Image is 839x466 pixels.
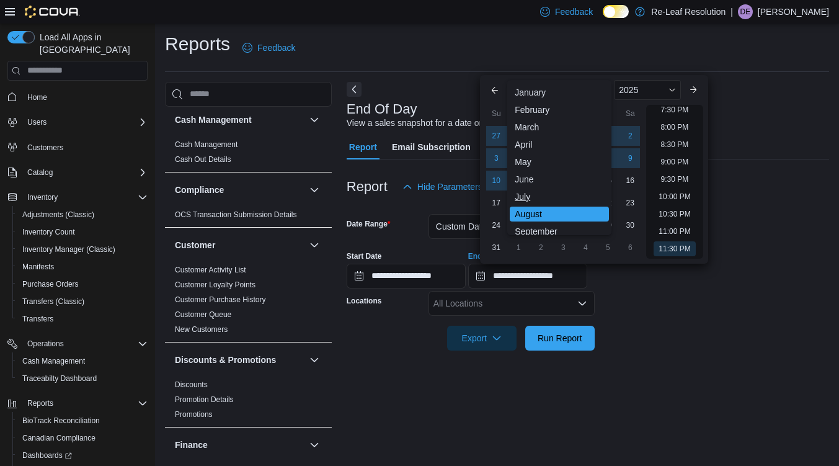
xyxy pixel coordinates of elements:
li: 11:00 PM [654,224,695,239]
a: Inventory Count [17,225,80,240]
button: Catalog [2,164,153,181]
button: Previous Month [485,80,505,100]
div: day-31 [486,238,506,258]
span: Inventory Manager (Classic) [17,242,148,257]
button: Transfers [12,310,153,328]
span: Customers [27,143,63,153]
button: Inventory Manager (Classic) [12,241,153,258]
span: Adjustments (Classic) [17,207,148,222]
h3: Cash Management [175,114,252,126]
div: April [510,137,609,152]
div: View a sales snapshot for a date or date range. [347,117,528,130]
span: Traceabilty Dashboard [22,374,97,383]
button: Customers [2,138,153,156]
li: 8:30 PM [656,137,694,152]
label: Date Range [347,219,391,229]
span: Promotions [175,410,213,419]
div: March [510,120,609,135]
a: Customer Purchase History [175,295,266,304]
span: Catalog [27,168,53,177]
span: Report [349,135,377,159]
span: Hide Parameters [417,181,482,193]
a: Manifests [17,259,59,274]
div: August, 2025 [485,125,641,259]
a: Feedback [237,35,300,60]
span: BioTrack Reconciliation [17,413,148,428]
a: Customer Queue [175,310,231,319]
a: Promotion Details [175,395,234,404]
a: Discounts [175,380,208,389]
button: Hide Parameters [397,174,487,199]
span: Operations [27,339,64,349]
button: Next month [683,80,703,100]
div: Sa [620,104,640,123]
div: Discounts & Promotions [165,377,332,427]
button: Inventory [22,190,63,205]
a: Adjustments (Classic) [17,207,99,222]
div: day-17 [486,193,506,213]
span: Users [27,117,47,127]
span: Customers [22,140,148,155]
a: Transfers [17,311,58,326]
span: Promotion Details [175,395,234,405]
img: Cova [25,6,80,18]
h3: Finance [175,439,208,451]
h3: Report [347,179,388,194]
a: Transfers (Classic) [17,294,89,309]
a: Cash Management [175,140,237,149]
button: Traceabilty Dashboard [12,370,153,387]
button: Reports [2,395,153,412]
button: Compliance [175,184,304,196]
span: Discounts [175,380,208,390]
div: day-2 [531,238,551,258]
span: Transfers (Classic) [22,297,84,307]
li: 8:00 PM [656,120,694,135]
span: Purchase Orders [17,277,148,292]
button: Finance [307,437,322,452]
div: Su [486,104,506,123]
button: Cash Management [175,114,304,126]
li: 10:30 PM [654,207,695,222]
span: Email Subscription [392,135,471,159]
div: day-24 [486,215,506,235]
label: Locations [347,296,382,306]
div: day-10 [486,171,506,190]
label: End Date [468,251,500,261]
button: Catalog [22,165,58,180]
span: Home [22,89,148,105]
span: Inventory Count [17,225,148,240]
a: OCS Transaction Submission Details [175,210,297,219]
button: Inventory Count [12,223,153,241]
button: Transfers (Classic) [12,293,153,310]
span: Inventory [27,192,58,202]
span: Users [22,115,148,130]
a: Customer Loyalty Points [175,280,255,289]
li: 9:00 PM [656,155,694,169]
div: June [510,172,609,187]
span: DE [740,4,751,19]
span: Load All Apps in [GEOGRAPHIC_DATA] [35,31,148,56]
span: Dashboards [17,448,148,463]
button: Home [2,88,153,106]
button: Users [2,114,153,131]
button: Users [22,115,51,130]
div: May [510,155,609,169]
div: Donna Epperly [738,4,753,19]
div: day-6 [620,238,640,258]
a: Home [22,90,52,105]
button: Reports [22,396,58,411]
p: | [730,4,733,19]
button: Open list of options [577,298,587,308]
input: Press the down key to enter a popover containing a calendar. Press the escape key to close the po... [468,264,587,289]
div: September [510,224,609,239]
button: Discounts & Promotions [175,354,304,366]
button: Operations [22,336,69,351]
div: day-27 [486,126,506,146]
div: day-16 [620,171,640,190]
p: [PERSON_NAME] [758,4,829,19]
h3: Compliance [175,184,224,196]
button: Inventory [2,189,153,206]
label: Start Date [347,251,382,261]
